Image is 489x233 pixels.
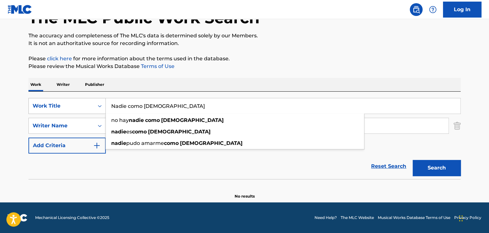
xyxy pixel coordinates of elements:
p: Writer [55,78,72,91]
p: Work [28,78,43,91]
div: Arrastrar [459,209,463,228]
a: Reset Search [368,159,409,173]
div: Work Title [33,102,90,110]
a: The MLC Website [341,215,374,221]
p: No results [235,186,255,199]
a: click here [47,56,72,62]
a: Log In [443,2,481,18]
iframe: Chat Widget [457,202,489,233]
span: no hay [111,117,129,123]
strong: nadie [129,117,144,123]
img: logo [8,214,27,222]
button: Add Criteria [28,138,106,154]
p: The accuracy and completeness of The MLC's data is determined solely by our Members. [28,32,461,40]
strong: nadie [111,129,126,135]
div: Writer Name [33,122,90,130]
span: es [126,129,132,135]
strong: nadie [111,140,126,146]
a: Musical Works Database Terms of Use [378,215,450,221]
a: Privacy Policy [454,215,481,221]
span: pudo amarme [126,140,164,146]
img: Delete Criterion [454,118,461,134]
strong: como [132,129,147,135]
img: help [429,6,437,13]
img: 9d2ae6d4665cec9f34b9.svg [93,142,101,149]
img: search [412,6,420,13]
a: Public Search [410,3,423,16]
div: Help [426,3,439,16]
strong: como [145,117,160,123]
p: Publisher [83,78,106,91]
p: Please for more information about the terms used in the database. [28,55,461,63]
strong: [DEMOGRAPHIC_DATA] [148,129,211,135]
a: Need Help? [314,215,337,221]
strong: [DEMOGRAPHIC_DATA] [161,117,224,123]
strong: como [164,140,179,146]
strong: [DEMOGRAPHIC_DATA] [180,140,243,146]
img: MLC Logo [8,5,32,14]
div: Widget de chat [457,202,489,233]
form: Search Form [28,98,461,179]
a: Terms of Use [140,63,175,69]
p: It is not an authoritative source for recording information. [28,40,461,47]
button: Search [413,160,461,176]
span: Mechanical Licensing Collective © 2025 [35,215,109,221]
p: Please review the Musical Works Database [28,63,461,70]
